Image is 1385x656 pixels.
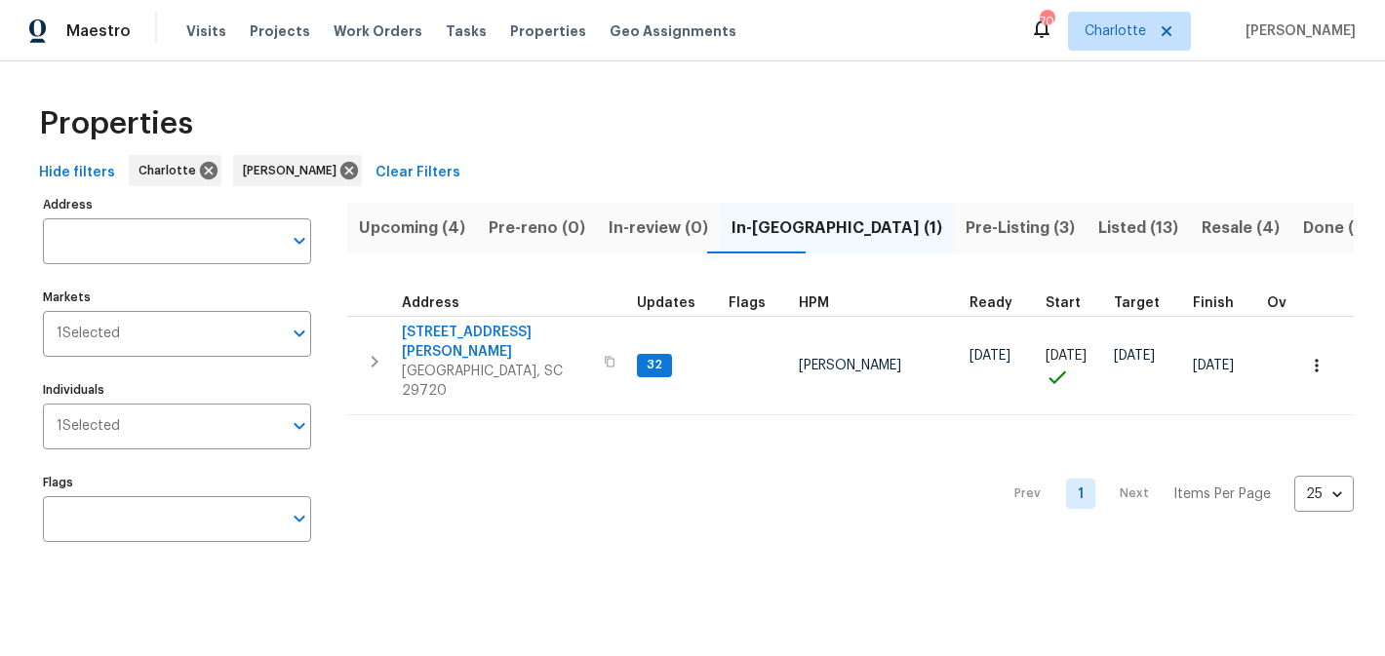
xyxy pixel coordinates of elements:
span: Properties [39,114,193,134]
span: [DATE] [1114,349,1155,363]
label: Markets [43,291,311,303]
nav: Pagination Navigation [996,427,1354,560]
a: Goto page 1 [1066,479,1095,509]
span: HPM [799,296,829,310]
p: Items Per Page [1173,484,1271,504]
span: Visits [186,21,226,41]
button: Open [286,320,313,347]
span: Listed (13) [1098,214,1178,242]
div: 25 [1294,469,1354,520]
div: Earliest renovation start date (first business day after COE or Checkout) [969,296,1030,310]
span: Tasks [446,24,487,38]
span: Finish [1193,296,1234,310]
span: Properties [510,21,586,41]
span: Updates [637,296,695,310]
label: Flags [43,477,311,488]
div: Target renovation project end date [1114,296,1177,310]
div: [PERSON_NAME] [233,155,362,186]
div: Actual renovation start date [1046,296,1098,310]
span: Ready [969,296,1012,310]
span: Start [1046,296,1081,310]
span: Resale (4) [1202,214,1280,242]
button: Clear Filters [368,155,468,191]
span: Target [1114,296,1160,310]
label: Address [43,199,311,211]
span: Address [402,296,459,310]
span: [DATE] [969,349,1010,363]
span: [DATE] [1046,349,1087,363]
span: Upcoming (4) [359,214,465,242]
div: Projected renovation finish date [1193,296,1251,310]
span: [DATE] [1193,359,1234,372]
span: Maestro [66,21,131,41]
span: Overall [1267,296,1318,310]
span: Flags [729,296,766,310]
span: Pre-Listing (3) [966,214,1075,242]
td: Project started on time [1038,316,1106,415]
span: In-review (0) [609,214,708,242]
span: Projects [250,21,310,41]
span: Work Orders [334,21,422,41]
span: [STREET_ADDRESS][PERSON_NAME] [402,323,592,362]
div: Charlotte [129,155,221,186]
span: 32 [639,357,670,373]
span: 1 Selected [57,326,120,342]
span: Pre-reno (0) [489,214,585,242]
span: [PERSON_NAME] [799,359,901,372]
div: 70 [1040,12,1053,31]
span: Charlotte [138,161,204,180]
label: Individuals [43,384,311,396]
button: Hide filters [31,155,123,191]
span: [PERSON_NAME] [1238,21,1356,41]
span: 1 Selected [57,418,120,435]
button: Open [286,412,313,440]
span: Geo Assignments [610,21,736,41]
span: [GEOGRAPHIC_DATA], SC 29720 [402,362,592,401]
span: Clear Filters [376,161,460,185]
div: Days past target finish date [1267,296,1335,310]
span: Hide filters [39,161,115,185]
button: Open [286,227,313,254]
button: Open [286,505,313,532]
span: [PERSON_NAME] [243,161,344,180]
span: In-[GEOGRAPHIC_DATA] (1) [732,214,942,242]
span: Charlotte [1085,21,1146,41]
